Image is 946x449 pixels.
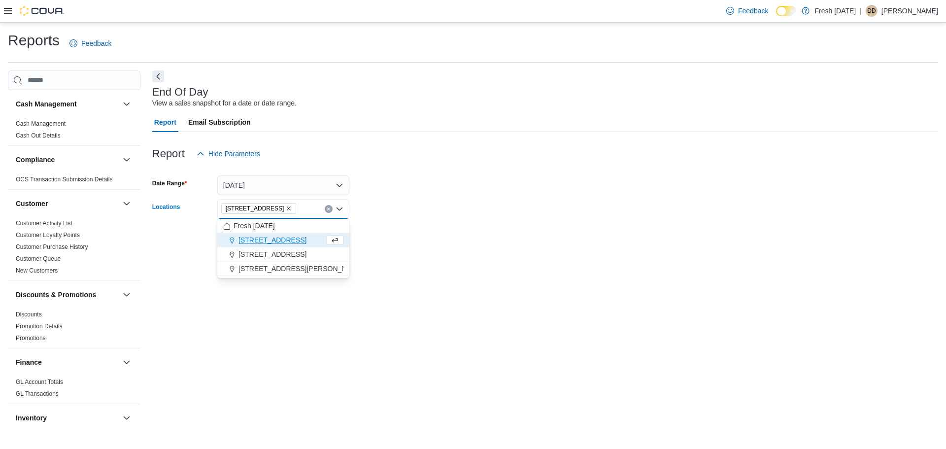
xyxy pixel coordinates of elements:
a: Cash Out Details [16,132,61,139]
span: Fresh [DATE] [234,221,275,231]
span: Hide Parameters [208,149,260,159]
a: Cash Management [16,120,66,127]
input: Dark Mode [776,6,797,16]
button: [DATE] [217,175,349,195]
span: Report [154,112,176,132]
a: Customer Queue [16,255,61,262]
span: Feedback [738,6,768,16]
button: Fresh [DATE] [217,219,349,233]
label: Locations [152,203,180,211]
a: OCS Transaction Submission Details [16,176,113,183]
a: Discounts [16,311,42,318]
button: Remove 10915 NW 45 Hwy from selection in this group [286,206,292,211]
h1: Reports [8,31,60,50]
h3: Discounts & Promotions [16,290,96,300]
h3: Cash Management [16,99,77,109]
h3: End Of Day [152,86,208,98]
span: Customer Loyalty Points [16,231,80,239]
span: [STREET_ADDRESS] [238,249,306,259]
img: Cova [20,6,64,16]
button: [STREET_ADDRESS] [217,247,349,262]
span: 10915 NW 45 Hwy [221,203,297,214]
a: GL Account Totals [16,379,63,385]
div: Customer [8,217,140,280]
div: Discounts & Promotions [8,309,140,348]
button: Cash Management [16,99,119,109]
button: Clear input [325,205,333,213]
span: Email Subscription [188,112,251,132]
h3: Report [152,148,185,160]
span: Promotion Details [16,322,63,330]
span: Customer Activity List [16,219,72,227]
button: Cash Management [121,98,133,110]
button: [STREET_ADDRESS][PERSON_NAME] [217,262,349,276]
span: [STREET_ADDRESS] [226,204,284,213]
span: OCS Transaction Submission Details [16,175,113,183]
div: Compliance [8,173,140,189]
label: Date Range [152,179,187,187]
button: Finance [121,356,133,368]
button: Hide Parameters [193,144,264,164]
h3: Finance [16,357,42,367]
button: Next [152,70,164,82]
p: [PERSON_NAME] [881,5,938,17]
button: Discounts & Promotions [16,290,119,300]
div: View a sales snapshot for a date or date range. [152,98,297,108]
a: Customer Purchase History [16,243,88,250]
span: GL Transactions [16,390,59,398]
button: Discounts & Promotions [121,289,133,301]
a: Customer Loyalty Points [16,232,80,239]
button: Customer [16,199,119,208]
h3: Customer [16,199,48,208]
a: Promotions [16,335,46,342]
a: Customer Activity List [16,220,72,227]
button: Compliance [16,155,119,165]
p: | [860,5,862,17]
span: DD [867,5,876,17]
button: Inventory [121,412,133,424]
a: GL Transactions [16,390,59,397]
button: Finance [16,357,119,367]
a: Feedback [722,1,772,21]
a: Feedback [66,34,115,53]
div: Danielle DeSouza [866,5,878,17]
button: Compliance [121,154,133,166]
button: [STREET_ADDRESS] [217,233,349,247]
span: Discounts [16,311,42,318]
div: Cash Management [8,118,140,145]
h3: Inventory [16,413,47,423]
button: Close list of options [336,205,343,213]
button: Customer [121,198,133,209]
span: Promotions [16,334,46,342]
a: Promotion Details [16,323,63,330]
span: Customer Queue [16,255,61,263]
div: Finance [8,376,140,404]
span: GL Account Totals [16,378,63,386]
div: Choose from the following options [217,219,349,276]
button: Inventory [16,413,119,423]
span: New Customers [16,267,58,275]
p: Fresh [DATE] [814,5,856,17]
span: Cash Management [16,120,66,128]
span: Feedback [81,38,111,48]
h3: Compliance [16,155,55,165]
span: Customer Purchase History [16,243,88,251]
span: [STREET_ADDRESS][PERSON_NAME] [238,264,364,274]
span: [STREET_ADDRESS] [238,235,306,245]
a: New Customers [16,267,58,274]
